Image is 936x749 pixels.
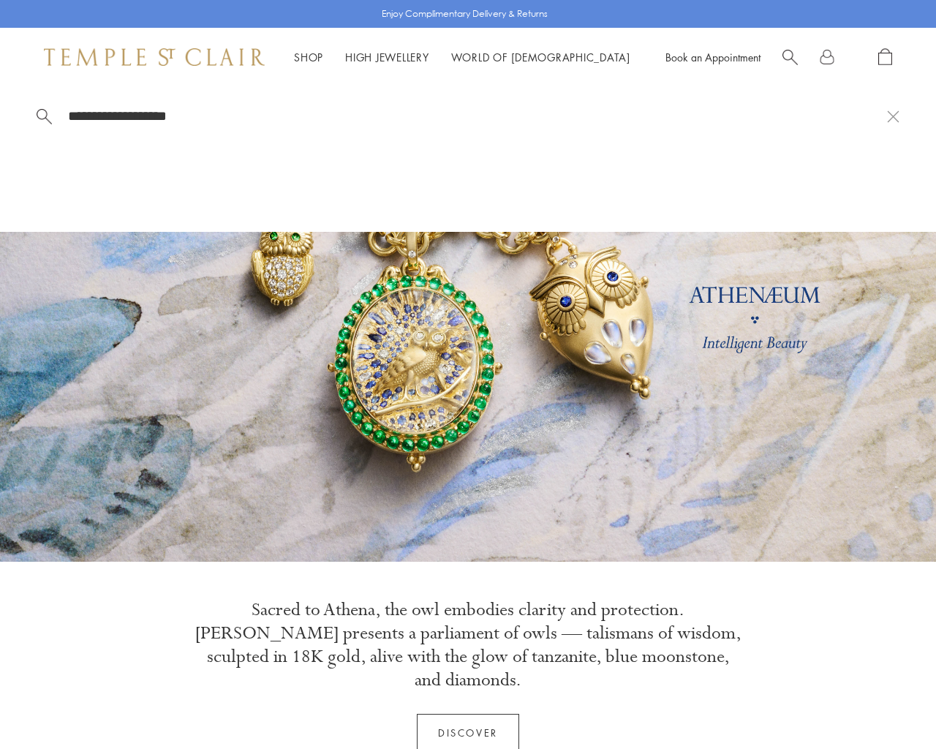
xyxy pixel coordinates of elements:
a: Book an Appointment [665,50,760,64]
a: ShopShop [294,50,323,64]
a: Search [782,48,798,67]
nav: Main navigation [294,48,630,67]
a: World of [DEMOGRAPHIC_DATA]World of [DEMOGRAPHIC_DATA] [451,50,630,64]
p: Enjoy Complimentary Delivery & Returns [382,7,548,21]
p: Sacred to Athena, the owl embodies clarity and protection. [PERSON_NAME] presents a parliament of... [194,598,742,692]
a: Open Shopping Bag [878,48,892,67]
img: Temple St. Clair [44,48,265,66]
a: High JewelleryHigh Jewellery [345,50,429,64]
